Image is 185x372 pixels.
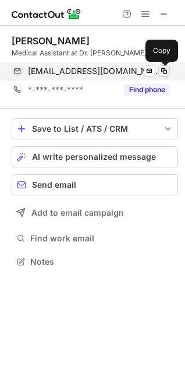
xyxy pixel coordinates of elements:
span: [EMAIL_ADDRESS][DOMAIN_NAME] [28,66,161,76]
button: save-profile-one-click [12,118,178,139]
button: Notes [12,254,178,270]
span: Add to email campaign [31,208,124,217]
span: Notes [30,257,173,267]
span: Send email [32,180,76,189]
button: Reveal Button [124,84,170,96]
span: Find work email [30,233,173,244]
img: ContactOut v5.3.10 [12,7,81,21]
div: Save to List / ATS / CRM [32,124,158,134]
span: AI write personalized message [32,152,156,162]
div: [PERSON_NAME] [12,35,90,47]
button: Send email [12,174,178,195]
button: AI write personalized message [12,146,178,167]
button: Find work email [12,230,178,247]
button: Add to email campaign [12,202,178,223]
div: Medical Assistant at Dr. [PERSON_NAME] [12,48,178,58]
